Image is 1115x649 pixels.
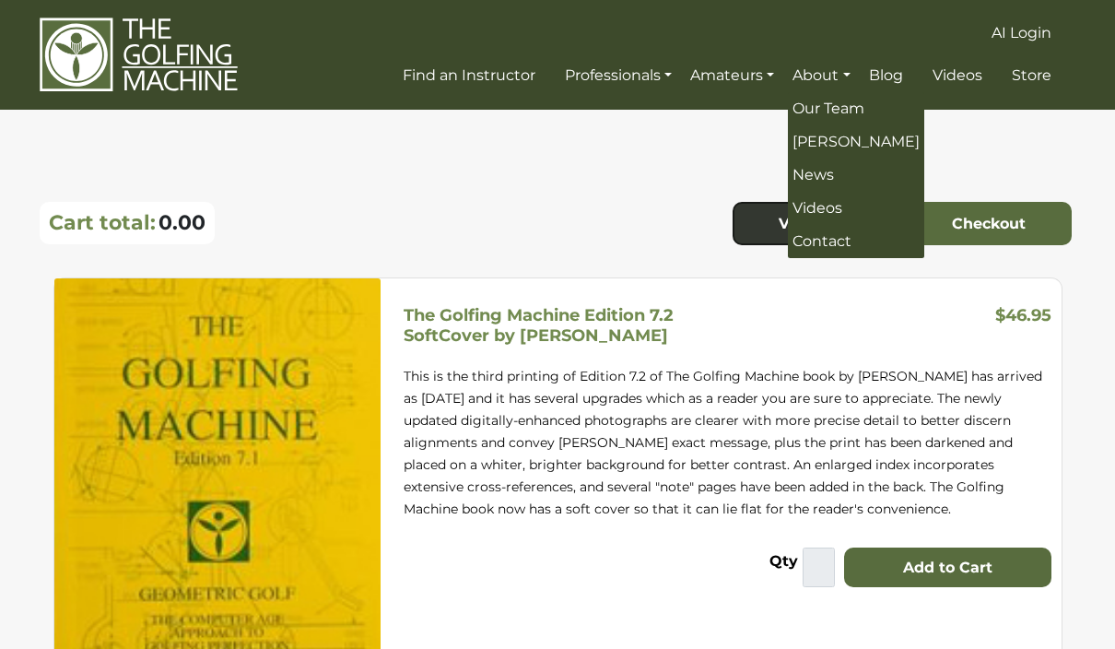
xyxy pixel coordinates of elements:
[560,59,676,92] a: Professionals
[733,202,898,246] a: View cart
[403,66,535,84] span: Find an Instructor
[792,232,851,250] span: Contact
[158,210,205,235] span: 0.00
[792,166,834,183] span: News
[788,192,924,225] a: Videos
[933,66,982,84] span: Videos
[906,202,1072,246] a: Checkout
[686,59,779,92] a: Amateurs
[987,17,1056,50] a: AI Login
[404,365,1052,520] p: This is the third printing of Edition 7.2 of The Golfing Machine book by [PERSON_NAME] has arrive...
[1007,59,1056,92] a: Store
[792,100,864,117] span: Our Team
[398,59,540,92] a: Find an Instructor
[792,133,920,150] span: [PERSON_NAME]
[788,125,924,159] a: [PERSON_NAME]
[788,159,924,192] a: News
[404,305,674,346] h5: The Golfing Machine Edition 7.2 SoftCover by [PERSON_NAME]
[995,306,1051,332] h3: $46.95
[792,199,842,217] span: Videos
[788,92,924,258] ul: About
[788,59,854,92] a: About
[992,24,1051,41] span: AI Login
[928,59,987,92] a: Videos
[869,66,903,84] span: Blog
[788,225,924,258] a: Contact
[49,210,156,235] p: Cart total:
[864,59,908,92] a: Blog
[1012,66,1051,84] span: Store
[788,92,924,125] a: Our Team
[769,549,798,578] label: Qty
[40,17,238,93] img: The Golfing Machine
[844,548,1051,588] button: Add to Cart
